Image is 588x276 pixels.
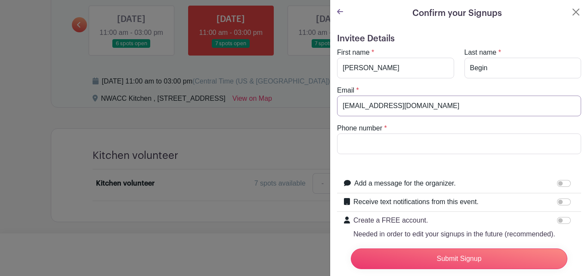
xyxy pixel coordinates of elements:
label: Last name [464,47,497,58]
label: Add a message for the organizer. [354,178,456,189]
label: Email [337,85,354,96]
h5: Invitee Details [337,34,581,44]
label: Receive text notifications from this event. [353,197,479,207]
button: Close [571,7,581,17]
label: First name [337,47,370,58]
p: Create a FREE account. [353,215,555,226]
p: Needed in order to edit your signups in the future (recommended). [353,229,555,239]
input: Submit Signup [351,248,567,269]
h5: Confirm your Signups [412,7,502,20]
label: Phone number [337,123,382,133]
